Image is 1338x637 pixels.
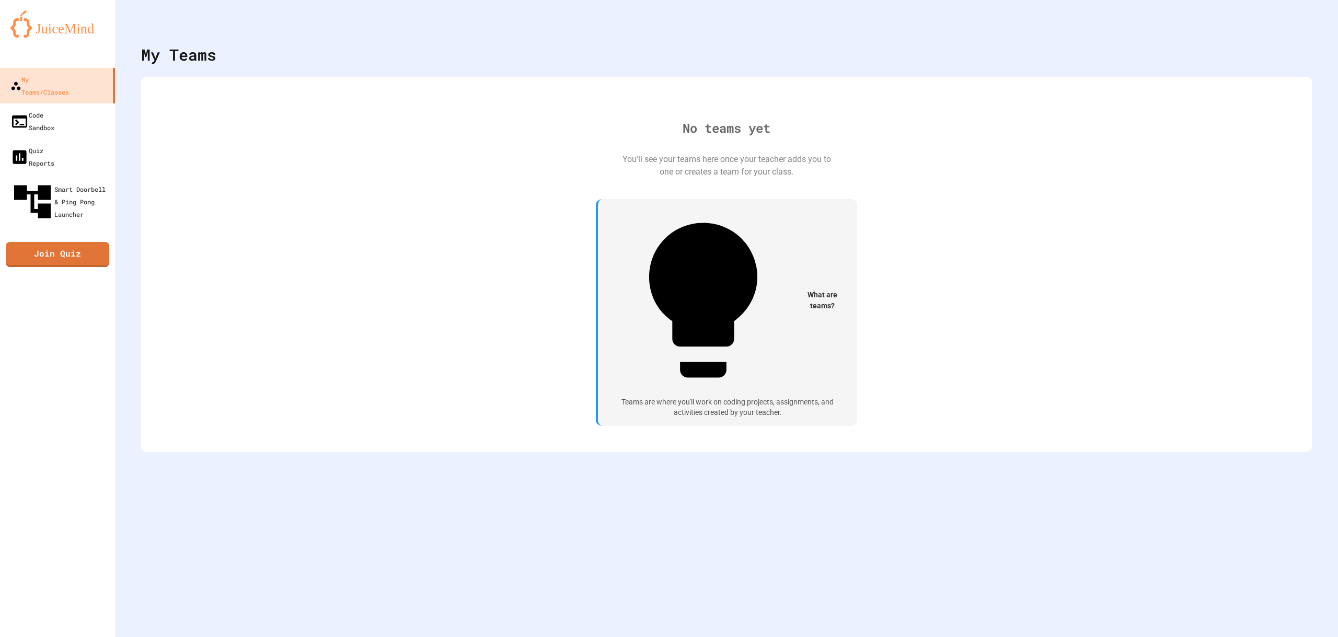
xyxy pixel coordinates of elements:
div: Smart Doorbell & Ping Pong Launcher [10,180,111,224]
div: Code Sandbox [10,109,54,134]
div: Quiz Reports [10,144,54,169]
div: My Teams [141,43,216,66]
div: My Teams/Classes [10,73,69,98]
div: No teams yet [683,119,770,137]
div: You'll see your teams here once your teacher adds you to one or creates a team for your class. [622,153,831,178]
a: Join Quiz [6,242,109,267]
img: logo-orange.svg [10,10,105,38]
span: What are teams? [800,289,845,311]
div: Teams are where you'll work on coding projects, assignments, and activities created by your teacher. [610,397,845,418]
